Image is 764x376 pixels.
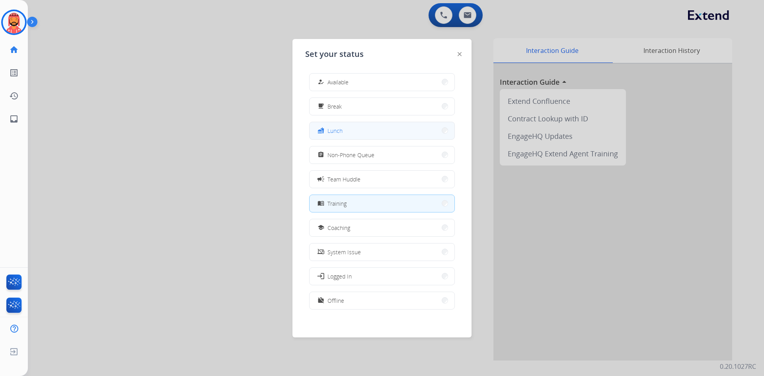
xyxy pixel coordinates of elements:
[9,45,19,55] mat-icon: home
[3,11,25,33] img: avatar
[318,249,324,255] mat-icon: phonelink_off
[318,297,324,304] mat-icon: work_off
[327,127,343,135] span: Lunch
[310,244,454,261] button: System Issue
[458,52,462,56] img: close-button
[310,219,454,236] button: Coaching
[327,78,349,86] span: Available
[310,146,454,164] button: Non-Phone Queue
[317,272,325,280] mat-icon: login
[318,127,324,134] mat-icon: fastfood
[318,103,324,110] mat-icon: free_breakfast
[318,224,324,231] mat-icon: school
[327,151,374,159] span: Non-Phone Queue
[310,74,454,91] button: Available
[327,199,347,208] span: Training
[310,195,454,212] button: Training
[310,268,454,285] button: Logged In
[310,98,454,115] button: Break
[327,296,344,305] span: Offline
[310,122,454,139] button: Lunch
[9,91,19,101] mat-icon: history
[317,175,325,183] mat-icon: campaign
[310,171,454,188] button: Team Huddle
[318,79,324,86] mat-icon: how_to_reg
[318,200,324,207] mat-icon: menu_book
[327,272,352,281] span: Logged In
[327,224,350,232] span: Coaching
[720,362,756,371] p: 0.20.1027RC
[327,175,361,183] span: Team Huddle
[327,102,342,111] span: Break
[318,152,324,158] mat-icon: assignment
[310,292,454,309] button: Offline
[9,114,19,124] mat-icon: inbox
[327,248,361,256] span: System Issue
[9,68,19,78] mat-icon: list_alt
[305,49,364,60] span: Set your status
